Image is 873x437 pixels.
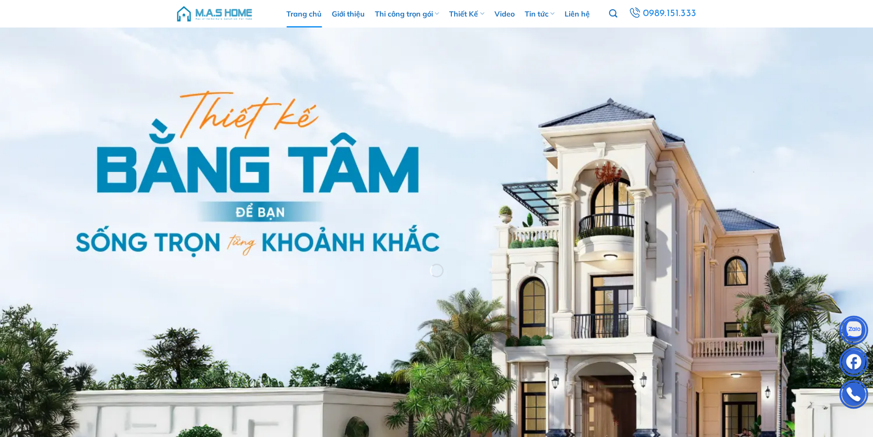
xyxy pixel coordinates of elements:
[642,6,698,22] span: 0989.151.333
[840,318,868,345] img: Zalo
[840,382,868,409] img: Phone
[626,5,699,22] a: 0989.151.333
[840,350,868,377] img: Facebook
[609,4,617,23] a: Tìm kiếm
